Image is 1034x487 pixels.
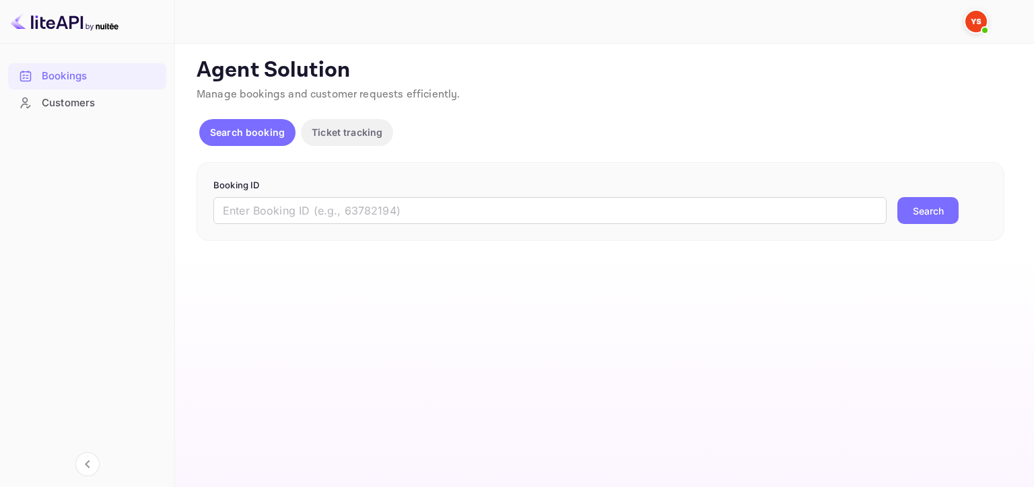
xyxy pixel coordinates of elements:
img: Yandex Support [965,11,987,32]
div: Customers [8,90,166,116]
p: Agent Solution [197,57,1010,84]
p: Ticket tracking [312,125,382,139]
input: Enter Booking ID (e.g., 63782194) [213,197,887,224]
a: Customers [8,90,166,115]
button: Search [897,197,959,224]
a: Bookings [8,63,166,88]
div: Customers [42,96,160,111]
p: Booking ID [213,179,988,192]
div: Bookings [8,63,166,89]
div: Bookings [42,69,160,84]
button: Collapse navigation [75,452,100,476]
img: LiteAPI logo [11,11,118,32]
span: Manage bookings and customer requests efficiently. [197,87,460,102]
p: Search booking [210,125,285,139]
